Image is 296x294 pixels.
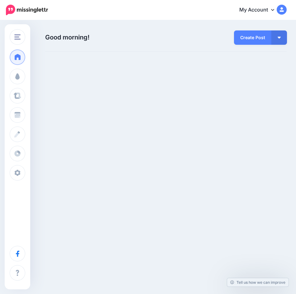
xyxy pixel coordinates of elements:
[227,278,289,287] a: Tell us how we can improve
[233,2,287,18] a: My Account
[234,30,271,45] a: Create Post
[14,34,21,40] img: menu.png
[45,34,89,41] span: Good morning!
[278,37,281,39] img: arrow-down-white.png
[6,5,48,15] img: Missinglettr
